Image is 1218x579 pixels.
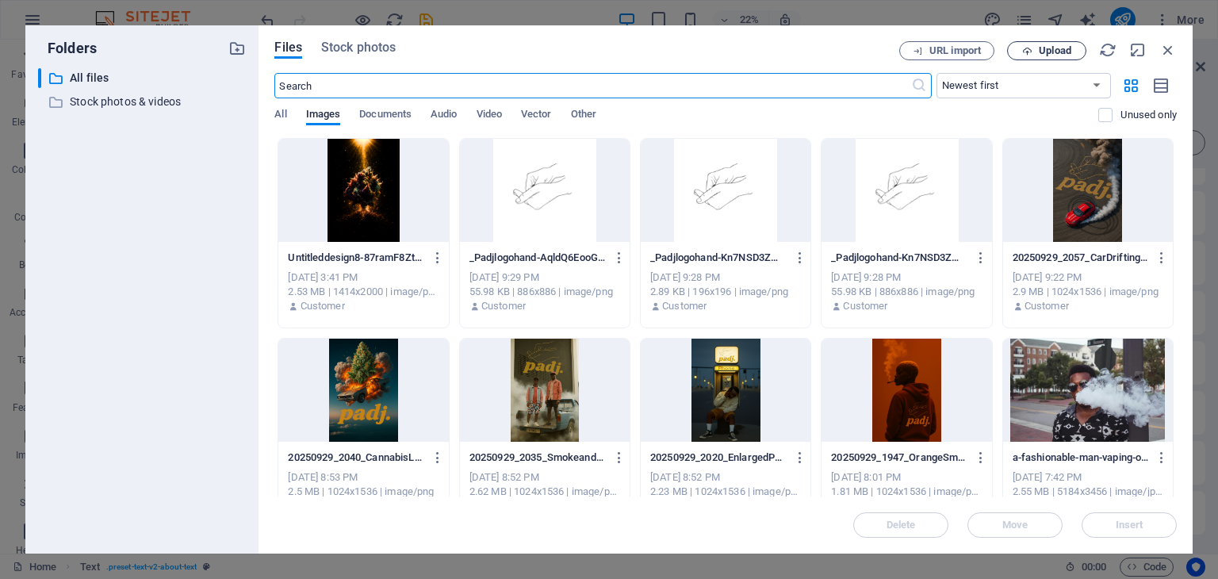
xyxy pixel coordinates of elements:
[431,105,457,127] span: Audio
[469,470,620,485] div: [DATE] 8:52 PM
[228,40,246,57] i: Create new folder
[650,470,801,485] div: [DATE] 8:52 PM
[1159,41,1177,59] i: Close
[38,38,97,59] p: Folders
[1013,270,1163,285] div: [DATE] 9:22 PM
[321,38,396,57] span: Stock photos
[288,451,424,465] p: 20250929_2040_CannabisLogoIntegration_remix_01k6bc9fgnfaab082225wyq4rq-gYMHeGIccmO-Yt5RfPRuuQ.png
[521,105,552,127] span: Vector
[477,105,502,127] span: Video
[1013,485,1163,499] div: 2.55 MB | 5184x3456 | image/jpeg
[288,470,439,485] div: [DATE] 8:53 PM
[662,299,707,313] p: Customer
[571,105,596,127] span: Other
[469,270,620,285] div: [DATE] 9:29 PM
[831,285,982,299] div: 55.98 KB | 886x886 | image/png
[288,285,439,299] div: 2.53 MB | 1414x2000 | image/png
[899,41,994,60] button: URL import
[481,299,526,313] p: Customer
[70,93,217,111] p: Stock photos & videos
[1013,470,1163,485] div: [DATE] 7:42 PM
[469,251,606,265] p: _Padjlogohand-AqldQ6EooGLDoWwFYSVGrQ.png
[38,92,246,112] div: Stock photos & videos
[831,270,982,285] div: [DATE] 9:28 PM
[1013,285,1163,299] div: 2.9 MB | 1024x1536 | image/png
[469,485,620,499] div: 2.62 MB | 1024x1536 | image/png
[469,285,620,299] div: 55.98 KB | 886x886 | image/png
[650,270,801,285] div: [DATE] 9:28 PM
[1039,46,1071,56] span: Upload
[650,285,801,299] div: 2.89 KB | 196x196 | image/png
[1013,451,1149,465] p: a-fashionable-man-vaping-on-a-street-in-williamsburg-va-with-urban-scenery-9F0yrdXwkCoVDztrfHIZsw...
[274,73,910,98] input: Search
[650,485,801,499] div: 2.23 MB | 1024x1536 | image/png
[1099,41,1116,59] i: Reload
[1025,299,1069,313] p: Customer
[831,451,967,465] p: 20250929_1947_OrangeSmokeHoodie_remix_01k6b98c2aecevsaa773eknq39-zOkt3EscONc3IUXYBOiISA.png
[650,451,787,465] p: 20250929_2020_EnlargedPhotoBooth_remix_01k6bb4cs2f65apd0gts0jhapg-c1GTagVkpVUhMnHIjQl7yw.png
[38,68,41,88] div: ​
[831,251,967,265] p: _Padjlogohand-Kn7NSD3ZMHgxkWDPUGKzZQ.png
[301,299,345,313] p: Customer
[288,485,439,499] div: 2.5 MB | 1024x1536 | image/png
[929,46,981,56] span: URL import
[843,299,887,313] p: Customer
[1013,251,1149,265] p: 20250929_2057_CarDriftingArt_remix_01k6bd954eebd87yt5n2dd017n-w2pxJmXhhiOZ8r4264DZ4Q.png
[274,105,286,127] span: All
[306,105,341,127] span: Images
[359,105,412,127] span: Documents
[288,251,424,265] p: Untitleddesign8-87ramF8ZtdFCZ0g0YpZxHA.png
[70,69,217,87] p: All files
[831,470,982,485] div: [DATE] 8:01 PM
[288,270,439,285] div: [DATE] 3:41 PM
[650,251,787,265] p: _Padjlogohand-Kn7NSD3ZMHgxkWDPUGKzZQ-jvEitdYWPMUKAYXqaCVKjg.png
[1129,41,1147,59] i: Minimize
[1120,108,1177,122] p: Displays only files that are not in use on the website. Files added during this session can still...
[831,485,982,499] div: 1.81 MB | 1024x1536 | image/png
[274,38,302,57] span: Files
[469,451,606,465] p: 20250929_2035_SmokeandLogoBuilding_remix_01k6bbz9c9fw0b825qgsyrhdp6-ed_8RrhWsa5iisY_MV6Xaw.png
[1007,41,1086,60] button: Upload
